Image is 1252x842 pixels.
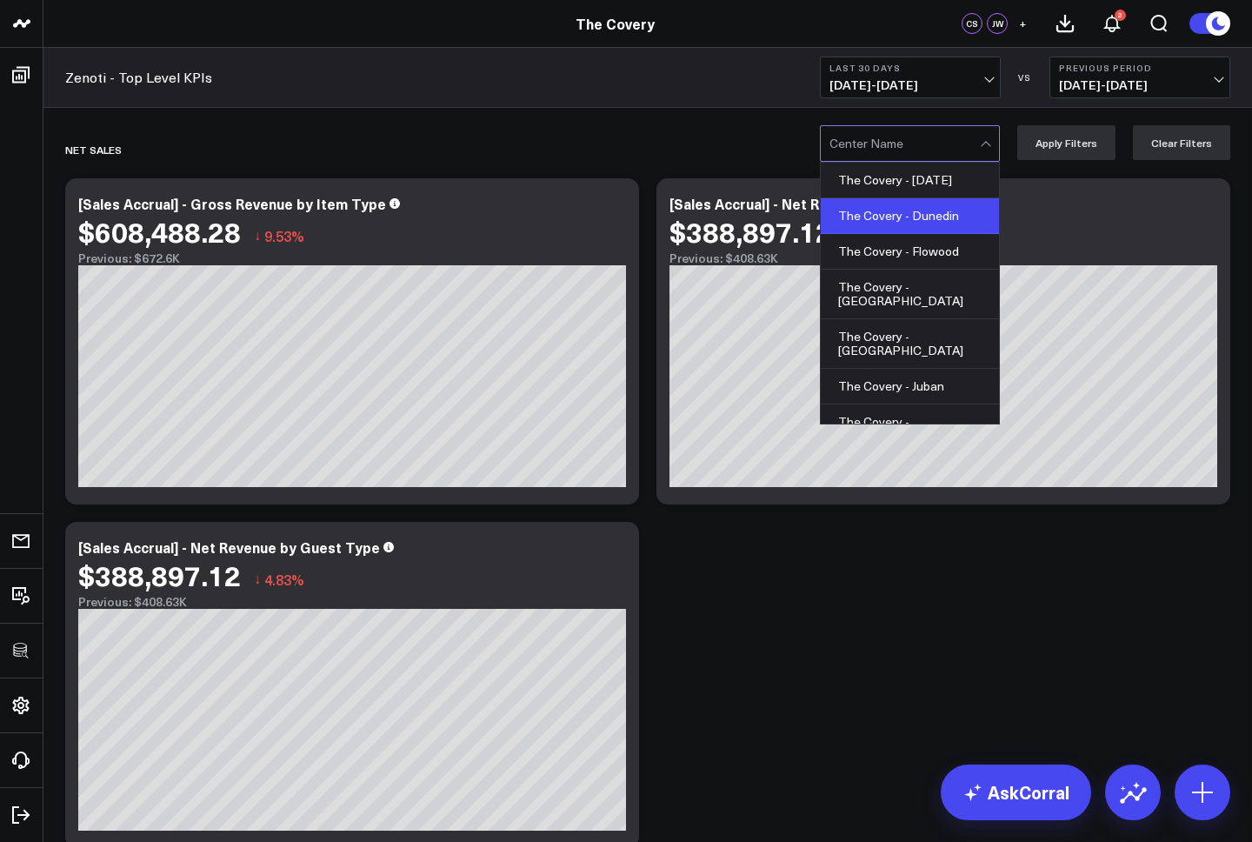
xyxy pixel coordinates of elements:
button: Last 30 Days[DATE]-[DATE] [820,57,1001,98]
div: The Covery - [GEOGRAPHIC_DATA] [821,319,999,369]
div: CS [962,13,982,34]
span: + [1019,17,1027,30]
button: + [1012,13,1033,34]
div: [Sales Accrual] - Net Revenue by Guest Type [78,538,380,557]
span: 9.53% [264,226,304,245]
div: $388,897.12 [669,216,832,247]
div: The Covery - Flowood [821,234,999,270]
div: JW [987,13,1008,34]
div: Previous: $672.6K [78,251,626,265]
button: Apply Filters [1017,125,1115,160]
div: The Covery - Dunedin [821,198,999,234]
div: $608,488.28 [78,216,241,247]
span: [DATE] - [DATE] [1059,78,1221,92]
div: Previous: $408.63K [669,251,1217,265]
span: ↓ [254,224,261,247]
div: VS [1009,72,1041,83]
div: The Covery - [DATE] [821,163,999,198]
span: 4.83% [264,570,304,589]
div: $388,897.12 [78,559,241,591]
div: The Covery - [GEOGRAPHIC_DATA] [821,404,999,454]
span: [DATE] - [DATE] [829,78,991,92]
div: [Sales Accrual] - Gross Revenue by Item Type [78,194,386,213]
div: [Sales Accrual] - Net Revenue by Item Type [669,194,961,213]
div: The Covery - [GEOGRAPHIC_DATA] [821,270,999,319]
a: The Covery [576,14,655,33]
a: Zenoti - Top Level KPIs [65,68,212,87]
button: Previous Period[DATE]-[DATE] [1049,57,1230,98]
div: The Covery - Juban [821,369,999,404]
b: Previous Period [1059,63,1221,73]
a: AskCorral [941,765,1091,820]
div: 2 [1115,10,1126,21]
div: Previous: $408.63K [78,595,626,609]
b: Last 30 Days [829,63,991,73]
div: Net Sales [65,130,122,170]
span: ↓ [254,568,261,591]
button: Clear Filters [1133,125,1230,160]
